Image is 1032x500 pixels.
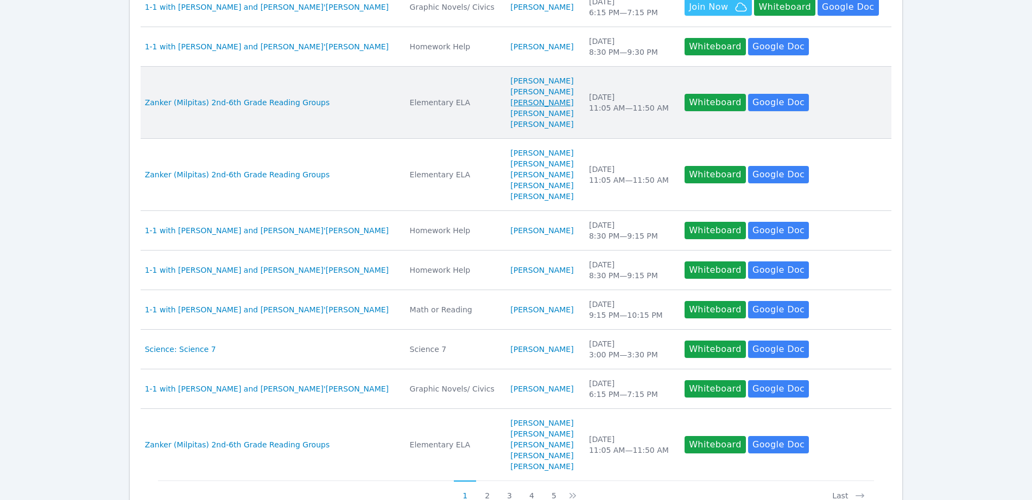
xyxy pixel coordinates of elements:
div: Graphic Novels/ Civics [410,383,498,394]
a: [PERSON_NAME] [510,383,573,394]
a: Science: Science 7 [145,344,216,355]
div: Elementary ELA [410,97,498,108]
button: Whiteboard [685,380,746,398]
button: Whiteboard [685,436,746,453]
a: [PERSON_NAME] [510,304,573,315]
tr: Zanker (Milpitas) 2nd-6th Grade Reading GroupsElementary ELA[PERSON_NAME][PERSON_NAME][PERSON_NAM... [141,139,892,211]
a: Google Doc [748,301,809,318]
a: [PERSON_NAME] [510,158,573,169]
div: Graphic Novels/ Civics [410,2,498,12]
a: [PERSON_NAME] [510,97,573,108]
div: [DATE] 8:30 PM — 9:15 PM [589,259,672,281]
button: Whiteboard [685,261,746,279]
a: 1-1 with [PERSON_NAME] and [PERSON_NAME]'[PERSON_NAME] [145,304,389,315]
button: Whiteboard [685,94,746,111]
a: Zanker (Milpitas) 2nd-6th Grade Reading Groups [145,439,330,450]
a: Google Doc [748,166,809,183]
a: [PERSON_NAME] [510,148,573,158]
a: [PERSON_NAME] [510,180,573,191]
a: 1-1 with [PERSON_NAME] and [PERSON_NAME]'[PERSON_NAME] [145,225,389,236]
div: [DATE] 11:05 AM — 11:50 AM [589,92,672,113]
a: Zanker (Milpitas) 2nd-6th Grade Reading Groups [145,97,330,108]
div: Math or Reading [410,304,498,315]
a: [PERSON_NAME] [510,86,573,97]
div: Homework Help [410,41,498,52]
div: [DATE] 9:15 PM — 10:15 PM [589,299,672,320]
tr: 1-1 with [PERSON_NAME] and [PERSON_NAME]'[PERSON_NAME]Homework Help[PERSON_NAME][DATE]8:30 PM—9:3... [141,27,892,67]
div: Science 7 [410,344,498,355]
div: [DATE] 3:00 PM — 3:30 PM [589,338,672,360]
tr: Science: Science 7Science 7[PERSON_NAME][DATE]3:00 PM—3:30 PMWhiteboardGoogle Doc [141,330,892,369]
a: [PERSON_NAME] [510,2,573,12]
a: [PERSON_NAME] [510,169,573,180]
a: Zanker (Milpitas) 2nd-6th Grade Reading Groups [145,169,330,180]
span: Join Now [689,1,728,14]
tr: Zanker (Milpitas) 2nd-6th Grade Reading GroupsElementary ELA[PERSON_NAME][PERSON_NAME][PERSON_NAM... [141,67,892,139]
tr: Zanker (Milpitas) 2nd-6th Grade Reading GroupsElementary ELA[PERSON_NAME][PERSON_NAME][PERSON_NAM... [141,409,892,480]
a: [PERSON_NAME] [510,461,573,472]
a: [PERSON_NAME] [510,439,573,450]
button: Whiteboard [685,301,746,318]
a: Google Doc [748,436,809,453]
a: [PERSON_NAME] [510,119,573,130]
a: [PERSON_NAME] [510,265,573,275]
div: [DATE] 8:30 PM — 9:15 PM [589,220,672,241]
a: [PERSON_NAME] [510,428,573,439]
tr: 1-1 with [PERSON_NAME] and [PERSON_NAME]'[PERSON_NAME]Homework Help[PERSON_NAME][DATE]8:30 PM—9:1... [141,211,892,251]
a: [PERSON_NAME] [510,450,573,461]
a: [PERSON_NAME] [510,75,573,86]
div: [DATE] 6:15 PM — 7:15 PM [589,378,672,400]
div: Elementary ELA [410,169,498,180]
a: Google Doc [748,222,809,239]
a: Google Doc [748,261,809,279]
a: [PERSON_NAME] [510,41,573,52]
tr: 1-1 with [PERSON_NAME] and [PERSON_NAME]'[PERSON_NAME]Homework Help[PERSON_NAME][DATE]8:30 PM—9:1... [141,251,892,290]
div: Elementary ELA [410,439,498,450]
a: [PERSON_NAME] [510,191,573,202]
a: Google Doc [748,94,809,111]
div: [DATE] 11:05 AM — 11:50 AM [589,434,672,456]
div: Homework Help [410,265,498,275]
a: 1-1 with [PERSON_NAME] and [PERSON_NAME]'[PERSON_NAME] [145,265,389,275]
button: Whiteboard [685,341,746,358]
div: [DATE] 11:05 AM — 11:50 AM [589,164,672,185]
tr: 1-1 with [PERSON_NAME] and [PERSON_NAME]'[PERSON_NAME]Graphic Novels/ Civics[PERSON_NAME][DATE]6:... [141,369,892,409]
button: Whiteboard [685,222,746,239]
a: [PERSON_NAME] [510,108,573,119]
button: Whiteboard [685,38,746,55]
button: Whiteboard [685,166,746,183]
a: Google Doc [748,38,809,55]
a: [PERSON_NAME] [510,225,573,236]
a: [PERSON_NAME] [510,418,573,428]
a: 1-1 with [PERSON_NAME] and [PERSON_NAME]'[PERSON_NAME] [145,2,389,12]
tr: 1-1 with [PERSON_NAME] and [PERSON_NAME]'[PERSON_NAME]Math or Reading[PERSON_NAME][DATE]9:15 PM—1... [141,290,892,330]
a: 1-1 with [PERSON_NAME] and [PERSON_NAME]'[PERSON_NAME] [145,41,389,52]
div: Homework Help [410,225,498,236]
a: Google Doc [748,341,809,358]
a: Google Doc [748,380,809,398]
a: 1-1 with [PERSON_NAME] and [PERSON_NAME]'[PERSON_NAME] [145,383,389,394]
div: [DATE] 8:30 PM — 9:30 PM [589,36,672,57]
a: [PERSON_NAME] [510,344,573,355]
